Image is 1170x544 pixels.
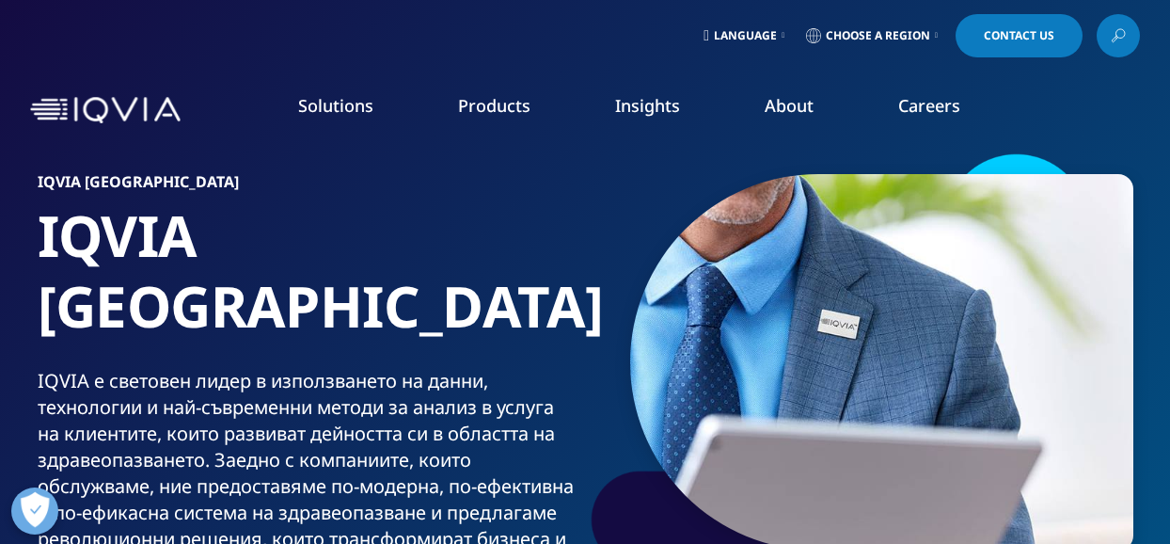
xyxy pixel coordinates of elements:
[956,14,1083,57] a: Contact Us
[38,200,578,368] h1: IQVIA [GEOGRAPHIC_DATA]
[898,94,960,117] a: Careers
[714,28,777,43] span: Language
[298,94,373,117] a: Solutions
[984,30,1054,41] span: Contact Us
[458,94,530,117] a: Products
[38,174,578,200] h6: IQVIA [GEOGRAPHIC_DATA]
[765,94,814,117] a: About
[188,66,1140,154] nav: Primary
[615,94,680,117] a: Insights
[11,488,58,535] button: Open Preferences
[826,28,930,43] span: Choose a Region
